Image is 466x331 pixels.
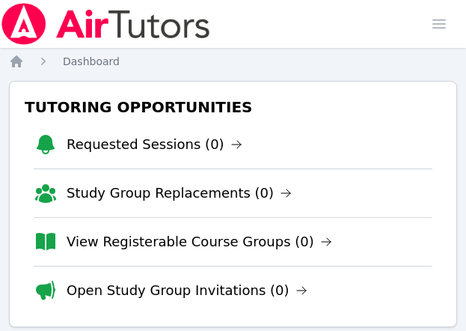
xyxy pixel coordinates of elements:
[67,183,292,204] a: Study Group Replacements (0)
[9,54,457,69] nav: Breadcrumb
[63,54,120,69] a: Dashboard
[63,55,120,67] span: Dashboard
[67,231,332,252] a: View Registerable Course Groups (0)
[67,134,242,155] a: Requested Sessions (0)
[67,280,307,301] a: Open Study Group Invitations (0)
[22,94,444,121] h3: Tutoring Opportunities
